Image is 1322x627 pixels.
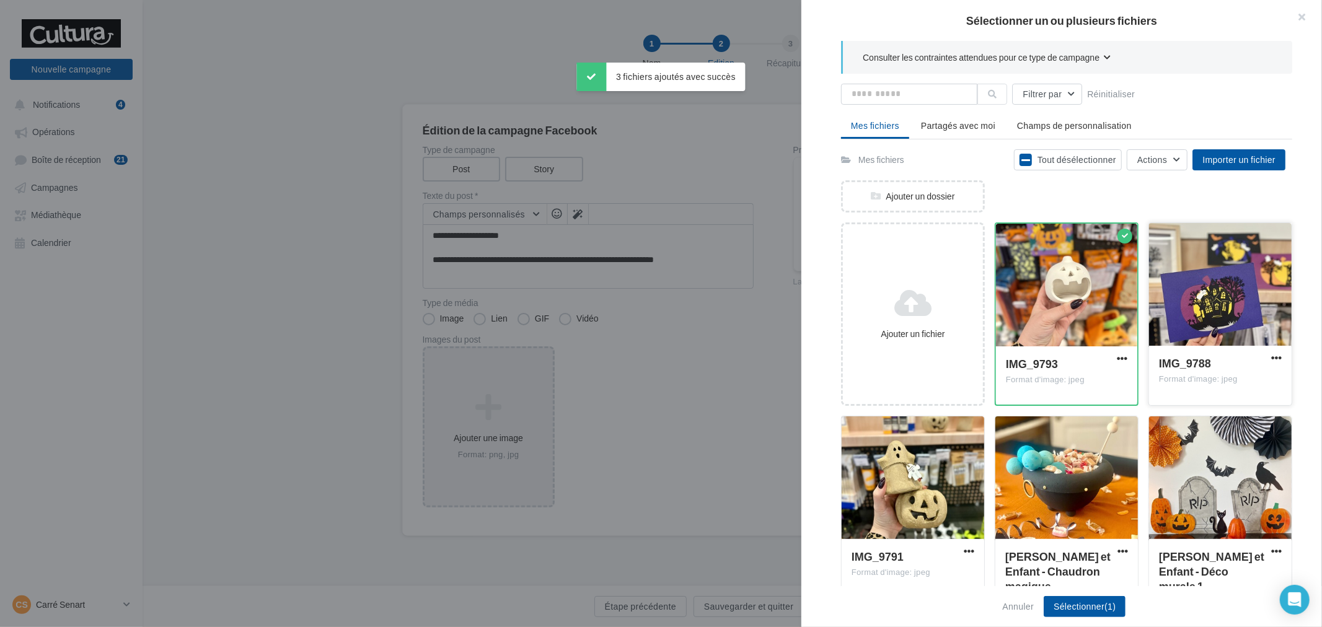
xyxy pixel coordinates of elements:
[1127,149,1188,170] button: Actions
[1192,149,1285,170] button: Importer un fichier
[1006,357,1058,370] span: IMG_9793
[863,51,1111,66] button: Consulter les contraintes attendues pour ce type de campagne
[1005,550,1111,593] span: Eveil et Enfant - Chaudron magique
[1014,149,1122,170] button: Tout désélectionner
[1082,87,1140,102] button: Réinitialiser
[1159,550,1264,593] span: Eveil et Enfant - Déco murale 1
[863,51,1099,64] span: Consulter les contraintes attendues pour ce type de campagne
[852,550,904,563] span: IMG_9791
[858,154,904,166] div: Mes fichiers
[848,328,978,340] div: Ajouter un fichier
[1044,596,1126,617] button: Sélectionner(1)
[1280,585,1310,615] div: Open Intercom Messenger
[821,15,1302,26] h2: Sélectionner un ou plusieurs fichiers
[852,567,974,578] div: Format d'image: jpeg
[1006,374,1127,385] div: Format d'image: jpeg
[1012,84,1082,105] button: Filtrer par
[1137,154,1167,165] span: Actions
[921,120,995,131] span: Partagés avec moi
[998,599,1039,614] button: Annuler
[1159,374,1282,385] div: Format d'image: jpeg
[843,190,983,203] div: Ajouter un dossier
[1159,356,1211,370] span: IMG_9788
[576,63,746,91] div: 3 fichiers ajoutés avec succès
[1202,154,1276,165] span: Importer un fichier
[1017,120,1132,131] span: Champs de personnalisation
[851,120,899,131] span: Mes fichiers
[1104,601,1116,612] span: (1)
